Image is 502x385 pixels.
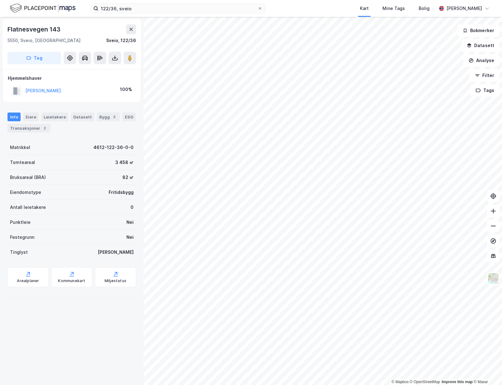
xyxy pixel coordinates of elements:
div: Eiere [23,113,39,121]
button: Bokmerker [457,24,500,37]
a: OpenStreetMap [410,380,440,384]
div: Bygg [97,113,120,121]
div: Leietakere [41,113,68,121]
a: Mapbox [391,380,409,384]
div: Flatnesvegen 143 [7,24,62,34]
div: 3 458 ㎡ [115,159,134,166]
div: Antall leietakere [10,204,46,211]
button: Datasett [461,39,500,52]
div: [PERSON_NAME] [446,5,482,12]
div: Datasett [71,113,94,121]
div: Bolig [419,5,430,12]
div: Nei [126,219,134,226]
div: Punktleie [10,219,31,226]
button: Tags [470,84,500,97]
div: 4612-122-36-0-0 [93,144,134,151]
div: Hjemmelshaver [8,75,136,82]
div: Matrikkel [10,144,30,151]
div: 100% [120,86,132,93]
button: Analyse [463,54,500,67]
div: Sveio, 122/36 [106,37,136,44]
button: Tag [7,52,61,64]
div: Tomteareal [10,159,35,166]
div: Kart [360,5,369,12]
div: Miljøstatus [105,278,126,283]
div: 5550, Sveio, [GEOGRAPHIC_DATA] [7,37,81,44]
div: Nei [126,233,134,241]
div: Kontrollprogram for chat [471,355,502,385]
div: 82 ㎡ [122,174,134,181]
img: logo.f888ab2527a4732fd821a326f86c7f29.svg [10,3,76,14]
div: Festegrunn [10,233,34,241]
div: Tinglyst [10,248,28,256]
a: Improve this map [442,380,473,384]
div: 2 [42,125,48,131]
div: ESG [122,113,136,121]
input: Søk på adresse, matrikkel, gårdeiere, leietakere eller personer [98,4,258,13]
div: Mine Tags [382,5,405,12]
div: Fritidsbygg [109,189,134,196]
div: Kommunekart [58,278,85,283]
iframe: Chat Widget [471,355,502,385]
div: Eiendomstype [10,189,41,196]
button: Filter [470,69,500,82]
div: 3 [111,114,117,120]
div: Arealplaner [17,278,39,283]
div: Transaksjoner [7,124,50,132]
div: [PERSON_NAME] [98,248,134,256]
img: Z [487,272,499,284]
div: Bruksareal (BRA) [10,174,46,181]
div: Info [7,113,21,121]
div: 0 [130,204,134,211]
